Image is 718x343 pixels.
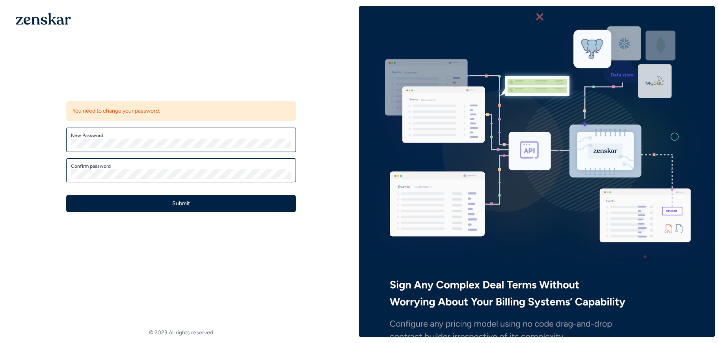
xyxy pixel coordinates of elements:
label: New Password [71,132,291,139]
label: Confirm password [71,163,291,169]
img: 1OGAJ2xQqyY4LXKgY66KYq0eOWRCkrZdAb3gUhuVAqdWPZE9SRJmCz+oDMSn4zDLXe31Ii730ItAGKgCKgCCgCikA4Av8PJUP... [16,13,71,25]
div: You need to change your password. [66,101,296,121]
footer: © 2023 All rights reserved [3,329,359,337]
button: Submit [66,195,296,212]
